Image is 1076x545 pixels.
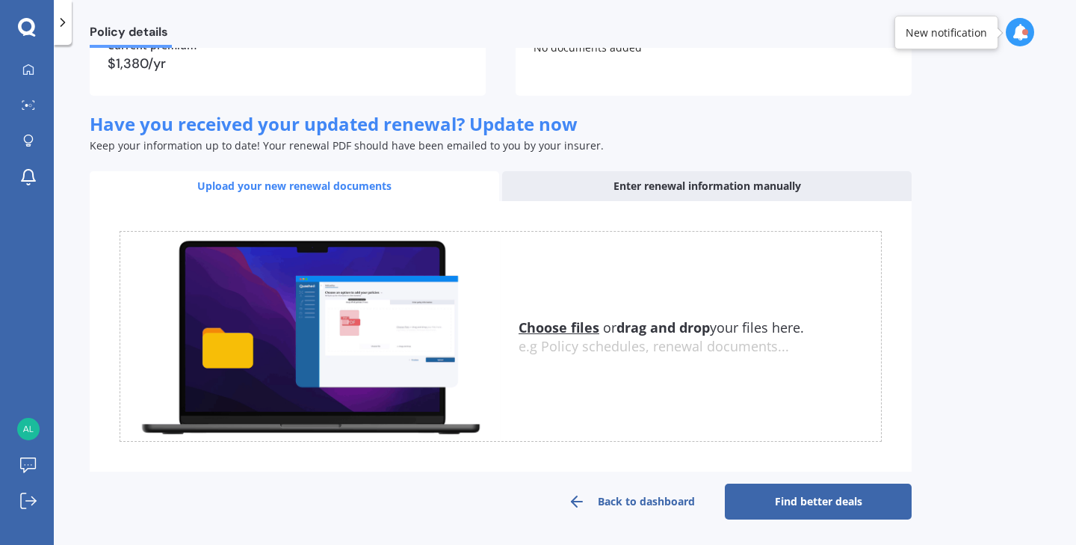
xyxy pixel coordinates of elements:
[502,171,912,201] div: Enter renewal information manually
[90,111,578,136] span: Have you received your updated renewal? Update now
[120,232,501,442] img: upload.de96410c8ce839c3fdd5.gif
[538,484,725,520] a: Back to dashboard
[725,484,912,520] a: Find better deals
[90,138,604,153] span: Keep your information up to date! Your renewal PDF should have been emailed to you by your insurer.
[17,418,40,440] img: fe2389c2a827dff22c6613c5620445ed
[108,57,468,70] div: $1,380/yr
[906,25,987,40] div: New notification
[90,25,172,45] span: Policy details
[108,40,468,51] div: Current premium
[616,318,710,336] b: drag and drop
[519,339,881,355] div: e.g Policy schedules, renewal documents...
[519,318,804,336] span: or your files here.
[519,318,599,336] u: Choose files
[516,28,912,96] div: No documents added
[90,171,499,201] div: Upload your new renewal documents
